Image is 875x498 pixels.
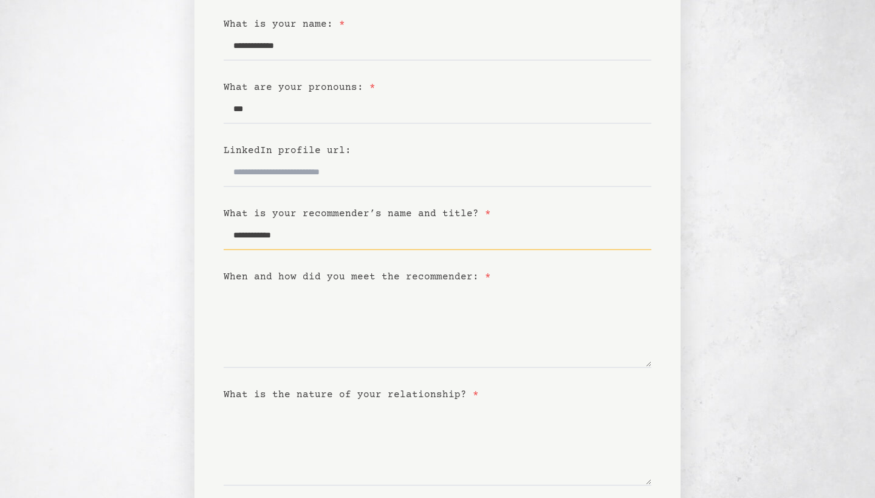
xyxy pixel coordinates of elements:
[224,82,376,93] label: What are your pronouns:
[224,19,345,30] label: What is your name:
[224,271,491,282] label: When and how did you meet the recommender:
[224,208,491,219] label: What is your recommender’s name and title?
[224,145,351,156] label: LinkedIn profile url:
[224,389,479,400] label: What is the nature of your relationship?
